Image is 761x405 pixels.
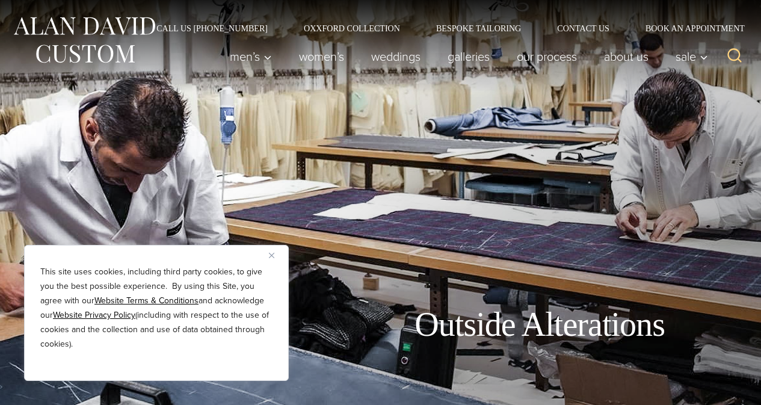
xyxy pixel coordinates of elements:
[504,45,591,69] a: Our Process
[414,305,665,345] h1: Outside Alterations
[591,45,662,69] a: About Us
[138,24,286,32] a: Call Us [PHONE_NUMBER]
[358,45,434,69] a: weddings
[539,24,627,32] a: Contact Us
[434,45,504,69] a: Galleries
[676,51,708,63] span: Sale
[94,294,199,307] a: Website Terms & Conditions
[40,265,273,351] p: This site uses cookies, including third party cookies, to give you the best possible experience. ...
[269,248,283,262] button: Close
[269,253,274,258] img: Close
[286,24,418,32] a: Oxxford Collection
[217,45,715,69] nav: Primary Navigation
[138,24,749,32] nav: Secondary Navigation
[230,51,272,63] span: Men’s
[53,309,135,321] a: Website Privacy Policy
[627,24,749,32] a: Book an Appointment
[418,24,539,32] a: Bespoke Tailoring
[286,45,358,69] a: Women’s
[720,42,749,71] button: View Search Form
[12,13,156,67] img: Alan David Custom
